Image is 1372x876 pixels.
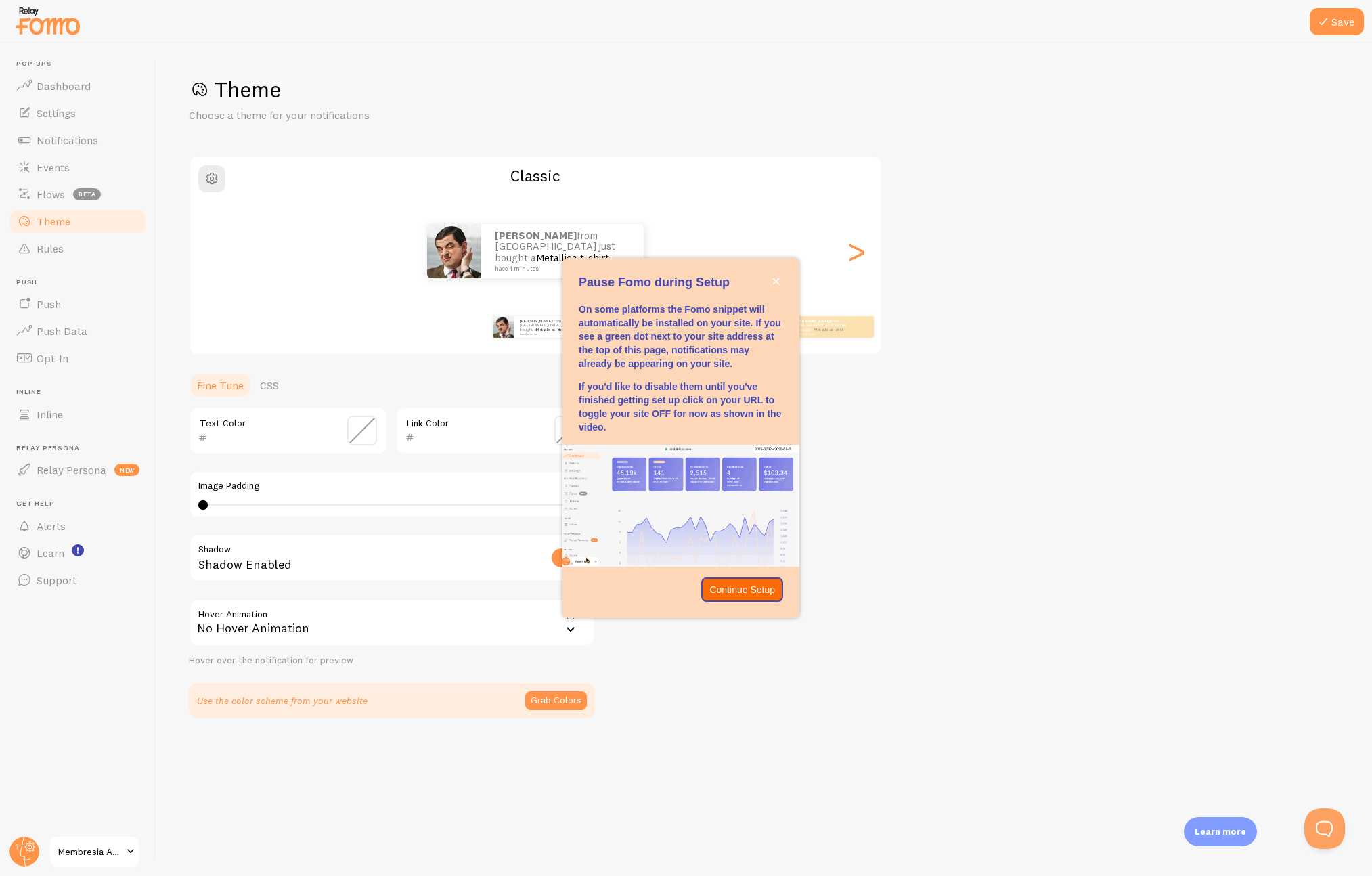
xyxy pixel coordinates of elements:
span: Theme [37,215,70,228]
span: Inline [16,388,148,397]
a: Membresia Academia [49,835,140,868]
a: Learn [8,540,148,567]
span: new [114,464,139,476]
a: Fine Tune [189,372,252,399]
p: Learn more [1195,825,1246,838]
div: Pause Fomo during Setup [562,258,799,618]
span: Pop-ups [16,60,148,68]
span: Push [16,278,148,287]
span: Notifications [37,133,98,147]
a: Settings [8,100,148,127]
small: hace 4 minutos [798,332,851,335]
svg: <p>Watch New Feature Tutorials!</p> [72,544,84,556]
a: Rules [8,235,148,262]
p: from [GEOGRAPHIC_DATA] just bought a [495,230,630,272]
strong: [PERSON_NAME] [495,229,577,242]
span: Learn [37,546,64,560]
span: Opt-In [37,351,68,365]
a: Theme [8,208,148,235]
img: Fomo [427,224,481,278]
iframe: Help Scout Beacon - Open [1304,808,1345,849]
a: Dashboard [8,72,148,100]
img: Fomo [493,316,514,338]
button: Grab Colors [525,691,587,710]
span: Push Data [37,324,87,338]
a: CSS [252,372,287,399]
span: Get Help [16,500,148,508]
p: Choose a theme for your notifications [189,108,514,123]
a: Flows beta [8,181,148,208]
p: Pause Fomo during Setup [579,274,783,292]
span: beta [73,188,101,200]
h1: Theme [189,76,1340,104]
label: Image Padding [198,480,585,492]
img: fomo-relay-logo-orange.svg [14,3,82,38]
span: Relay Persona [16,444,148,453]
span: Events [37,160,70,174]
div: Learn more [1184,817,1257,846]
small: hace 4 minutos [495,265,626,272]
div: Shadow Enabled [189,534,595,584]
span: Relay Persona [37,463,106,477]
a: Push Data [8,317,148,345]
h2: Classic [190,165,881,186]
button: close, [769,274,783,288]
span: Alerts [37,519,66,533]
a: Support [8,567,148,594]
p: If you'd like to disable them until you've finished getting set up click on your URL to toggle yo... [579,380,783,434]
span: Support [37,573,76,587]
span: Dashboard [37,79,91,93]
span: Inline [37,408,63,421]
a: Notifications [8,127,148,154]
span: Flows [37,188,65,201]
strong: [PERSON_NAME] [520,318,552,324]
a: Alerts [8,512,148,540]
p: Use the color scheme from your website [197,694,368,707]
p: Continue Setup [709,583,775,596]
strong: [PERSON_NAME] [798,318,831,324]
a: Events [8,154,148,181]
button: Continue Setup [701,577,783,602]
a: Opt-In [8,345,148,372]
span: Settings [37,106,76,120]
a: Relay Persona new [8,456,148,483]
p: from [GEOGRAPHIC_DATA] just bought a [520,318,574,335]
p: On some platforms the Fomo snippet will automatically be installed on your site. If you see a gre... [579,303,783,370]
a: Push [8,290,148,317]
p: from [GEOGRAPHIC_DATA] just bought a [798,318,852,335]
a: Metallica t-shirt [814,327,843,332]
div: No Hover Animation [189,599,595,647]
small: hace 4 minutos [520,332,573,335]
a: Metallica t-shirt [536,251,609,264]
a: Inline [8,401,148,428]
div: Next slide [848,202,864,300]
span: Rules [37,242,64,255]
span: Push [37,297,61,311]
div: Hover over the notification for preview [189,655,595,667]
span: Membresia Academia [58,844,123,860]
a: Metallica t-shirt [536,327,565,332]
